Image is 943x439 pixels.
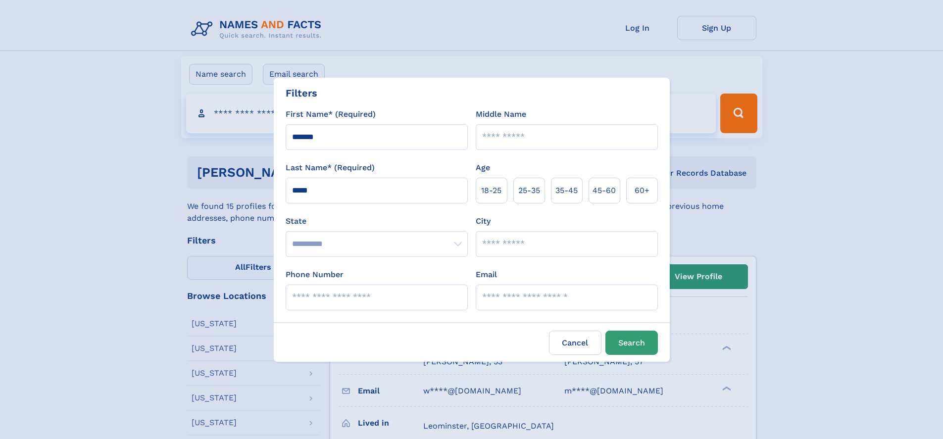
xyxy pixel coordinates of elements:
[476,269,497,281] label: Email
[286,269,344,281] label: Phone Number
[518,185,540,196] span: 25‑35
[476,108,526,120] label: Middle Name
[549,331,601,355] label: Cancel
[593,185,616,196] span: 45‑60
[605,331,658,355] button: Search
[286,215,468,227] label: State
[476,215,491,227] label: City
[286,108,376,120] label: First Name* (Required)
[635,185,649,196] span: 60+
[286,86,317,100] div: Filters
[476,162,490,174] label: Age
[481,185,501,196] span: 18‑25
[286,162,375,174] label: Last Name* (Required)
[555,185,578,196] span: 35‑45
